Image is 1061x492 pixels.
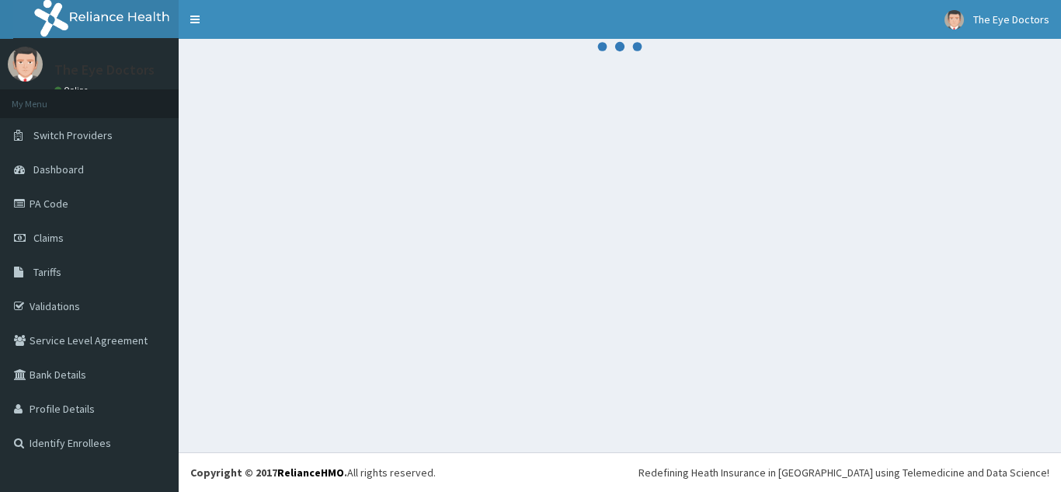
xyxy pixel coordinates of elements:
[638,465,1049,480] div: Redefining Heath Insurance in [GEOGRAPHIC_DATA] using Telemedicine and Data Science!
[277,466,344,480] a: RelianceHMO
[973,12,1049,26] span: The Eye Doctors
[33,265,61,279] span: Tariffs
[8,47,43,82] img: User Image
[54,63,155,77] p: The Eye Doctors
[179,452,1061,492] footer: All rights reserved.
[944,10,964,30] img: User Image
[33,162,84,176] span: Dashboard
[33,231,64,245] span: Claims
[54,85,92,96] a: Online
[597,23,643,70] svg: audio-loading
[190,466,347,480] strong: Copyright © 2017 .
[33,128,113,142] span: Switch Providers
